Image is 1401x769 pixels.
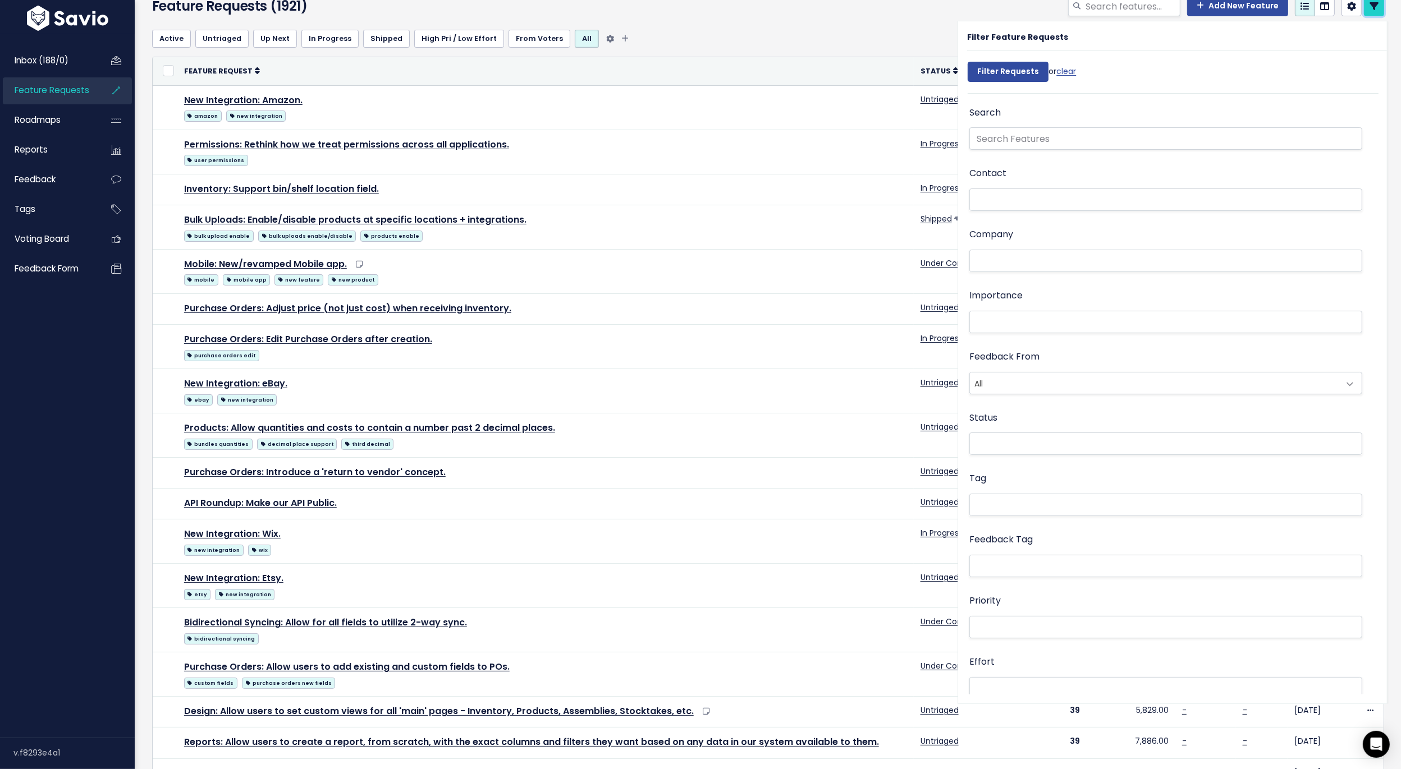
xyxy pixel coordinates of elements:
[184,704,694,717] a: Design: Allow users to set custom views for all 'main' pages - Inventory, Products, Assemblies, S...
[969,471,986,487] label: Tag
[1243,704,1247,716] a: -
[195,30,249,48] a: Untriaged
[921,66,951,76] span: Status
[328,272,378,286] a: new product
[921,704,959,716] a: Untriaged
[217,392,277,406] a: new integration
[328,274,378,286] span: new product
[184,436,253,450] a: bundles quantities
[184,66,253,76] span: Feature Request
[184,182,379,195] a: Inventory: Support bin/shelf location field.
[184,675,237,689] a: custom fields
[3,77,93,103] a: Feature Requests
[968,56,1076,93] div: or
[184,633,259,644] span: bidirectional syncing
[921,377,959,388] a: Untriaged
[152,30,191,48] a: Active
[15,263,79,274] span: Feedback form
[184,228,254,242] a: bulk upload enable
[184,394,213,406] span: ebay
[15,54,68,66] span: Inbox (188/0)
[15,84,89,96] span: Feature Requests
[253,30,297,48] a: Up Next
[184,272,218,286] a: mobile
[921,616,1001,627] a: Under Consideration
[921,302,959,313] a: Untriaged
[215,587,274,601] a: new integration
[184,616,467,629] a: Bidirectional Syncing: Allow for all fields to utilize 2-way sync.
[184,302,511,315] a: Purchase Orders: Adjust price (not just cost) when receiving inventory.
[248,542,271,556] a: wix
[921,257,1001,269] a: Under Consideration
[1087,727,1176,758] td: 7,886.00
[215,589,274,600] span: new integration
[969,288,1023,304] label: Importance
[184,257,347,270] a: Mobile: New/revamped Mobile app.
[3,167,93,192] a: Feedback
[969,372,1362,394] span: All
[1056,66,1076,77] a: clear
[921,660,1001,671] a: Under Consideration
[242,678,335,689] span: purchase orders new fields
[258,228,356,242] a: bulk uploads enable/disable
[1182,704,1187,716] a: -
[341,436,393,450] a: third decimal
[509,30,570,48] a: From Voters
[363,30,410,48] a: Shipped
[301,30,359,48] a: In Progress
[1087,697,1176,727] td: 5,829.00
[921,65,958,76] a: Status
[3,226,93,252] a: Voting Board
[969,227,1013,243] label: Company
[921,213,952,224] a: Shipped
[184,589,210,600] span: etsy
[3,196,93,222] a: Tags
[248,545,271,556] span: wix
[184,348,259,362] a: purchase orders edit
[1024,697,1087,727] td: 39
[226,108,286,122] a: new integration
[921,496,959,508] a: Untriaged
[575,30,599,48] a: All
[1243,735,1247,747] a: -
[921,421,959,432] a: Untriaged
[184,542,244,556] a: new integration
[257,439,337,450] span: decimal place support
[184,545,244,556] span: new integration
[341,439,393,450] span: third decimal
[15,203,35,215] span: Tags
[969,532,1033,548] label: Feedback Tag
[1363,731,1390,758] div: Open Intercom Messenger
[969,410,997,426] label: Status
[921,572,959,583] a: Untriaged
[969,165,1006,182] label: Contact
[184,333,432,346] a: Purchase Orders: Edit Purchase Orders after creation.
[968,62,1049,82] input: Filter Requests
[1182,735,1187,747] a: -
[184,587,210,601] a: etsy
[184,631,259,645] a: bidirectional syncing
[15,144,48,155] span: Reports
[184,735,879,748] a: Reports: Allow users to create a report, from scratch, with the exact columns and filters they wa...
[184,496,337,509] a: API Roundup: Make our API Public.
[15,233,69,245] span: Voting Board
[921,735,959,747] a: Untriaged
[414,30,504,48] a: High Pri / Low Effort
[921,138,963,149] a: In Progress
[184,660,510,673] a: Purchase Orders: Allow users to add existing and custom fields to POs.
[184,231,254,242] span: bulk upload enable
[921,182,963,194] a: In Progress
[217,394,277,406] span: new integration
[184,94,303,107] a: New Integration: Amazon.
[967,31,1068,43] strong: Filter Feature Requests
[184,377,287,390] a: New Integration: eBay.
[274,272,323,286] a: new feature
[24,6,111,31] img: logo-white.9d6f32f41409.svg
[184,65,260,76] a: Feature Request
[360,228,423,242] a: products enable
[3,256,93,282] a: Feedback form
[184,350,259,361] span: purchase orders edit
[970,372,1339,394] span: All
[184,108,222,122] a: amazon
[969,593,1001,609] label: Priority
